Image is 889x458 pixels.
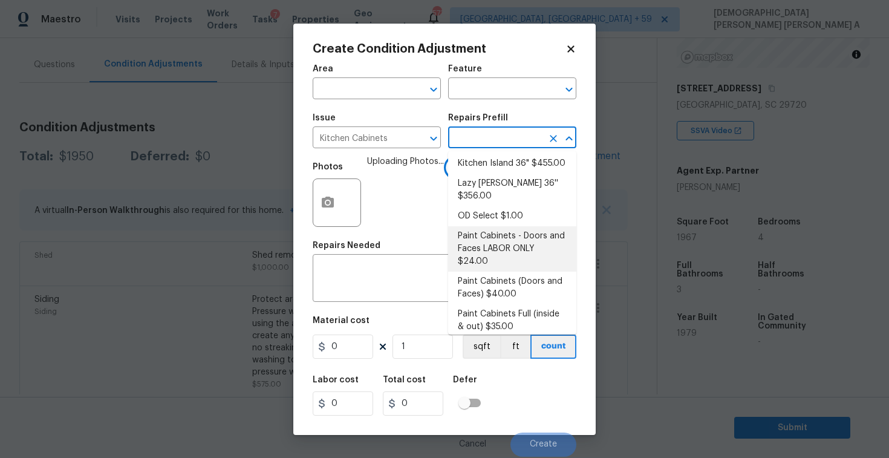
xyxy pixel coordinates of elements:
[510,433,576,457] button: Create
[313,163,343,171] h5: Photos
[367,155,444,234] span: Uploading Photos...
[448,226,576,272] li: Paint Cabinets - Doors and Faces LABOR ONLY $24.00
[425,81,442,98] button: Open
[313,316,370,325] h5: Material cost
[448,114,508,122] h5: Repairs Prefill
[448,174,576,206] li: Lazy [PERSON_NAME] 36'' $356.00
[448,206,576,226] li: OD Select $1.00
[313,114,336,122] h5: Issue
[383,376,426,384] h5: Total cost
[453,376,477,384] h5: Defer
[313,43,565,55] h2: Create Condition Adjustment
[440,433,506,457] button: Cancel
[463,335,500,359] button: sqft
[561,81,578,98] button: Open
[313,65,333,73] h5: Area
[448,304,576,337] li: Paint Cabinets Full (inside & out) $35.00
[313,376,359,384] h5: Labor cost
[448,65,482,73] h5: Feature
[530,335,576,359] button: count
[530,440,557,449] span: Create
[459,440,486,449] span: Cancel
[425,130,442,147] button: Open
[313,241,380,250] h5: Repairs Needed
[561,130,578,147] button: Close
[448,272,576,304] li: Paint Cabinets (Doors and Faces) $40.00
[500,335,530,359] button: ft
[545,130,562,147] button: Clear
[448,154,576,174] li: Kitchen Island 36" $455.00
